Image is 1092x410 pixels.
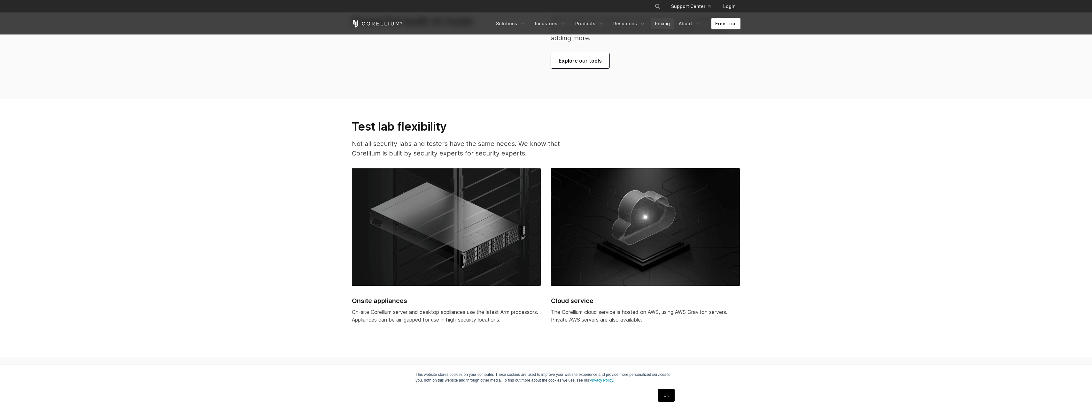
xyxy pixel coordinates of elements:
[352,20,403,27] a: Corellium Home
[352,308,541,323] p: On-site Corellium server and desktop appliances use the latest Arm processors. Appliances can be ...
[352,119,570,133] h3: Test lab flexibility
[675,18,705,29] a: About
[711,18,740,29] a: Free Trial
[551,296,740,306] h2: Cloud service
[559,57,602,65] span: Explore our tools
[718,1,740,12] a: Login
[609,18,650,29] a: Resources
[492,18,740,29] div: Navigation Menu
[652,1,663,12] button: Search
[416,372,677,383] p: This website stores cookies on your computer. These cookies are used to improve your website expe...
[551,308,740,323] p: The Corellium cloud service is hosted on AWS, using AWS Graviton servers. Private AWS servers are...
[551,168,740,286] img: Corellium platform cloud service
[590,378,614,383] a: Privacy Policy.
[352,139,570,158] p: Not all security labs and testers have the same needs. We know that Corellium is built by securit...
[352,168,541,286] img: Dedicated servers for the AWS cloud
[647,1,740,12] div: Navigation Menu
[492,18,530,29] a: Solutions
[531,18,570,29] a: Industries
[666,1,716,12] a: Support Center
[651,18,674,29] a: Pricing
[352,296,541,306] h2: Onsite appliances
[658,389,674,402] a: OK
[571,18,608,29] a: Products
[551,53,609,68] a: Explore our tools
